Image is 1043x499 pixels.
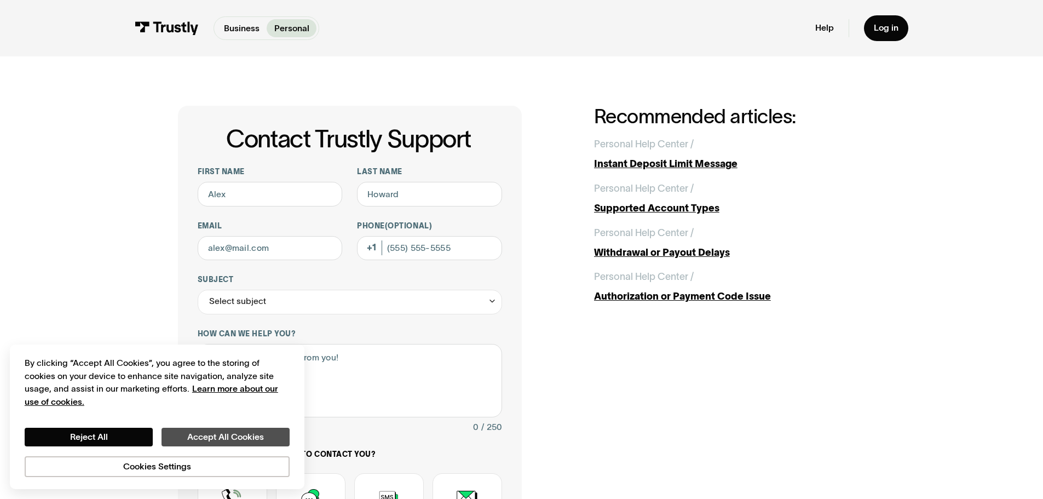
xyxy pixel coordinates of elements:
[357,182,502,207] input: Howard
[594,106,866,127] h2: Recommended articles:
[274,22,309,35] p: Personal
[594,181,866,216] a: Personal Help Center /Supported Account Types
[198,275,502,285] label: Subject
[385,222,432,230] span: (Optional)
[162,428,290,446] button: Accept All Cookies
[357,221,502,231] label: Phone
[25,428,153,446] button: Reject All
[594,181,694,196] div: Personal Help Center /
[198,182,343,207] input: Alex
[195,125,502,152] h1: Contact Trustly Support
[594,245,866,260] div: Withdrawal or Payout Delays
[198,236,343,261] input: alex@mail.com
[216,19,267,37] a: Business
[135,21,199,35] img: Trustly Logo
[25,456,290,477] button: Cookies Settings
[594,269,866,304] a: Personal Help Center /Authorization or Payment Code Issue
[209,294,266,309] div: Select subject
[594,157,866,171] div: Instant Deposit Limit Message
[864,15,908,41] a: Log in
[594,226,694,240] div: Personal Help Center /
[874,22,898,33] div: Log in
[594,226,866,260] a: Personal Help Center /Withdrawal or Payout Delays
[594,201,866,216] div: Supported Account Types
[594,137,694,152] div: Personal Help Center /
[473,420,479,435] div: 0
[594,137,866,171] a: Personal Help Center /Instant Deposit Limit Message
[198,329,502,339] label: How can we help you?
[198,167,343,177] label: First name
[198,290,502,314] div: Select subject
[481,420,502,435] div: / 250
[815,22,834,33] a: Help
[198,221,343,231] label: Email
[357,167,502,177] label: Last name
[25,357,290,477] div: Privacy
[10,345,304,489] div: Cookie banner
[594,269,694,284] div: Personal Help Center /
[357,236,502,261] input: (555) 555-5555
[224,22,260,35] p: Business
[594,289,866,304] div: Authorization or Payment Code Issue
[267,19,316,37] a: Personal
[198,450,502,460] label: How would you like us to contact you?
[25,357,290,408] div: By clicking “Accept All Cookies”, you agree to the storing of cookies on your device to enhance s...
